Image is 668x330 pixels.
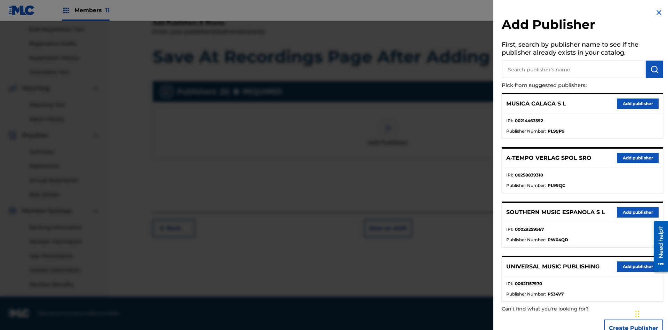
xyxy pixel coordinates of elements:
button: Add publisher [617,99,659,109]
strong: 00258839318 [515,172,543,178]
div: Drag [635,304,639,324]
span: Publisher Number : [506,291,546,297]
strong: 00214463592 [515,118,543,124]
span: IPI : [506,172,513,178]
button: Add publisher [617,153,659,163]
h2: Add Publisher [502,17,663,34]
p: Pick from suggested publishers: [502,78,623,93]
span: IPI : [506,118,513,124]
p: SOUTHERN MUSIC ESPANOLA S L [506,208,605,217]
span: IPI : [506,281,513,287]
button: Add publisher [617,261,659,272]
span: IPI : [506,226,513,233]
span: Members [74,6,110,14]
strong: 00621157970 [515,281,542,287]
strong: PL99QC [548,182,565,189]
p: A-TEMPO VERLAG SPOL SRO [506,154,591,162]
strong: P534V7 [548,291,564,297]
strong: PL99P9 [548,128,565,134]
span: 11 [105,7,110,14]
span: Publisher Number : [506,128,546,134]
input: Search publisher's name [502,61,646,78]
h5: First, search by publisher name to see if the publisher already exists in your catalog. [502,39,663,61]
iframe: Chat Widget [633,297,668,330]
p: Can't find what you're looking for? [502,302,623,316]
img: Top Rightsholders [62,6,70,15]
span: Publisher Number : [506,182,546,189]
strong: 00029259567 [515,226,544,233]
p: UNIVERSAL MUSIC PUBLISHING [506,262,599,271]
button: Add publisher [617,207,659,218]
p: MUSICA CALACA S L [506,100,566,108]
img: MLC Logo [8,5,35,15]
iframe: Resource Center [649,218,668,275]
span: Publisher Number : [506,237,546,243]
strong: PW04QD [548,237,568,243]
img: Search Works [650,65,659,73]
